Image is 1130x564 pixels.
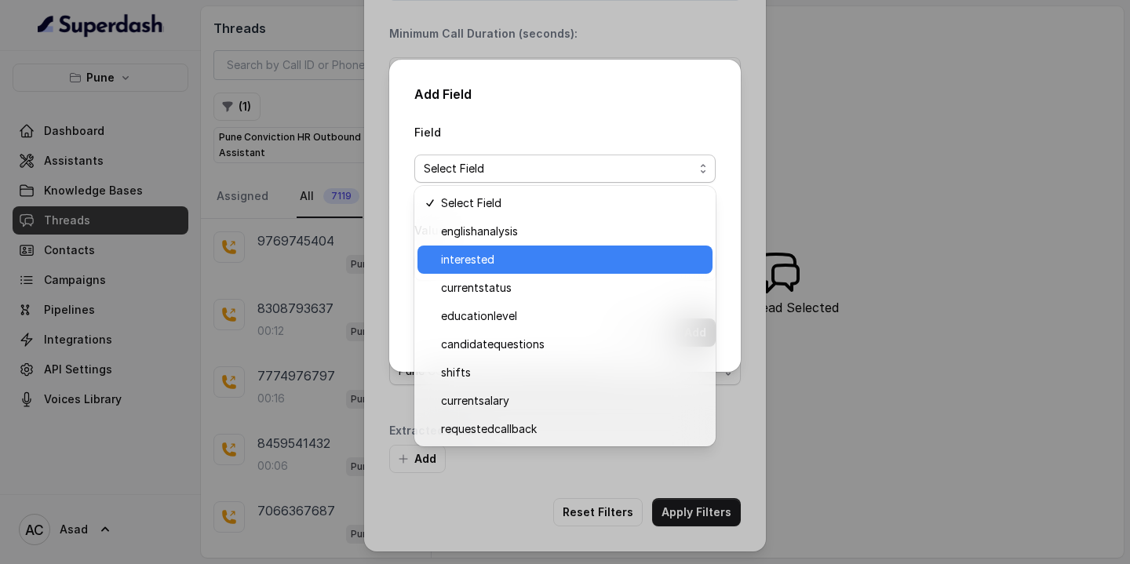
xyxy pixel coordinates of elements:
span: requestedcallback [441,420,703,438]
span: currentsalary [441,391,703,410]
span: interested [441,250,703,269]
span: shifts [441,363,703,382]
span: Select Field [424,159,694,178]
span: candidatequestions [441,335,703,354]
span: englishanalysis [441,222,703,241]
span: currentstatus [441,278,703,297]
span: educationlevel [441,307,703,326]
button: Select Field [414,155,716,183]
div: Select Field [414,186,716,446]
span: Select Field [441,194,703,213]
